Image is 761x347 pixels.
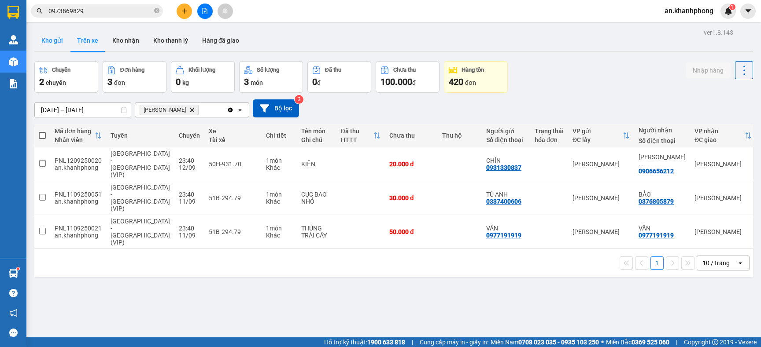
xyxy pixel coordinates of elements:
[189,107,195,113] svg: Delete
[70,30,105,51] button: Trên xe
[55,225,102,232] div: PNL1109250021
[639,168,674,175] div: 0906656212
[535,128,564,135] div: Trạng thái
[154,8,159,13] span: close-circle
[740,4,756,19] button: caret-down
[573,228,630,235] div: [PERSON_NAME]
[573,194,630,201] div: [PERSON_NAME]
[209,161,257,168] div: 50H-931.70
[712,339,718,345] span: copyright
[695,228,752,235] div: [PERSON_NAME]
[486,198,521,205] div: 0337400606
[702,259,730,267] div: 10 / trang
[639,232,674,239] div: 0977191919
[336,124,385,147] th: Toggle SortBy
[179,225,200,232] div: 23:40
[737,259,744,267] svg: open
[9,329,18,337] span: message
[686,62,731,78] button: Nhập hàng
[96,11,117,32] img: logo.jpg
[389,228,433,235] div: 50.000 đ
[253,99,299,117] button: Bộ lọc
[393,67,416,73] div: Chưa thu
[55,198,102,205] div: an.khanhphong
[266,191,292,198] div: 1 món
[140,105,199,115] span: Phạm Ngũ Lão, close by backspace
[55,191,102,198] div: PNL1109250051
[200,106,201,114] input: Selected Phạm Ngũ Lão.
[420,337,488,347] span: Cung cấp máy in - giấy in:
[177,4,192,19] button: plus
[209,194,257,201] div: 51B-294.79
[50,124,106,147] th: Toggle SortBy
[389,194,433,201] div: 30.000 đ
[179,164,200,171] div: 12/09
[105,30,146,51] button: Kho nhận
[209,136,257,143] div: Tài xế
[341,136,373,143] div: HTTT
[639,225,686,232] div: VÂN
[632,339,669,346] strong: 0369 525 060
[639,127,686,134] div: Người nhận
[449,77,463,87] span: 420
[573,128,623,135] div: VP gửi
[491,337,599,347] span: Miền Nam
[7,6,19,19] img: logo-vxr
[266,157,292,164] div: 1 món
[55,128,95,135] div: Mã đơn hàng
[639,153,686,168] div: NGUYỄN NHƯ HÓA
[239,61,303,93] button: Số lượng3món
[197,4,213,19] button: file-add
[154,7,159,15] span: close-circle
[695,128,745,135] div: VP nhận
[218,4,233,19] button: aim
[601,340,604,344] span: ⚪️
[724,7,732,15] img: icon-new-feature
[317,79,321,86] span: đ
[486,157,526,164] div: CHÍN
[236,106,244,113] svg: open
[114,79,125,86] span: đơn
[486,225,526,232] div: VÂN
[535,136,564,143] div: hóa đơn
[37,8,43,14] span: search
[266,132,292,139] div: Chi tiết
[9,79,18,88] img: solution-icon
[9,57,18,66] img: warehouse-icon
[55,136,95,143] div: Nhân viên
[120,67,144,73] div: Đơn hàng
[179,157,200,164] div: 23:40
[639,161,644,168] span: ...
[704,28,733,37] div: ver 1.8.143
[182,79,189,86] span: kg
[301,136,332,143] div: Ghi chú
[251,79,263,86] span: món
[257,67,279,73] div: Số lượng
[465,79,476,86] span: đơn
[676,337,677,347] span: |
[171,61,235,93] button: Khối lượng0kg
[518,339,599,346] strong: 0708 023 035 - 0935 103 250
[103,61,166,93] button: Đơn hàng3đơn
[731,4,734,10] span: 1
[380,77,412,87] span: 100.000
[690,124,756,147] th: Toggle SortBy
[639,137,686,144] div: Số điện thoại
[9,35,18,44] img: warehouse-icon
[312,77,317,87] span: 0
[179,198,200,205] div: 11/09
[301,191,332,205] div: CỤC BAO NHỎ
[227,106,234,113] svg: Clear all
[639,191,686,198] div: BẢO
[181,8,188,14] span: plus
[462,67,484,73] div: Hàng tồn
[639,198,674,205] div: 0376805879
[111,132,170,139] div: Tuyến
[179,191,200,198] div: 23:40
[389,132,433,139] div: Chưa thu
[442,132,477,139] div: Thu hộ
[222,8,228,14] span: aim
[209,128,257,135] div: Xe
[55,157,102,164] div: PNL1209250020
[9,309,18,317] span: notification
